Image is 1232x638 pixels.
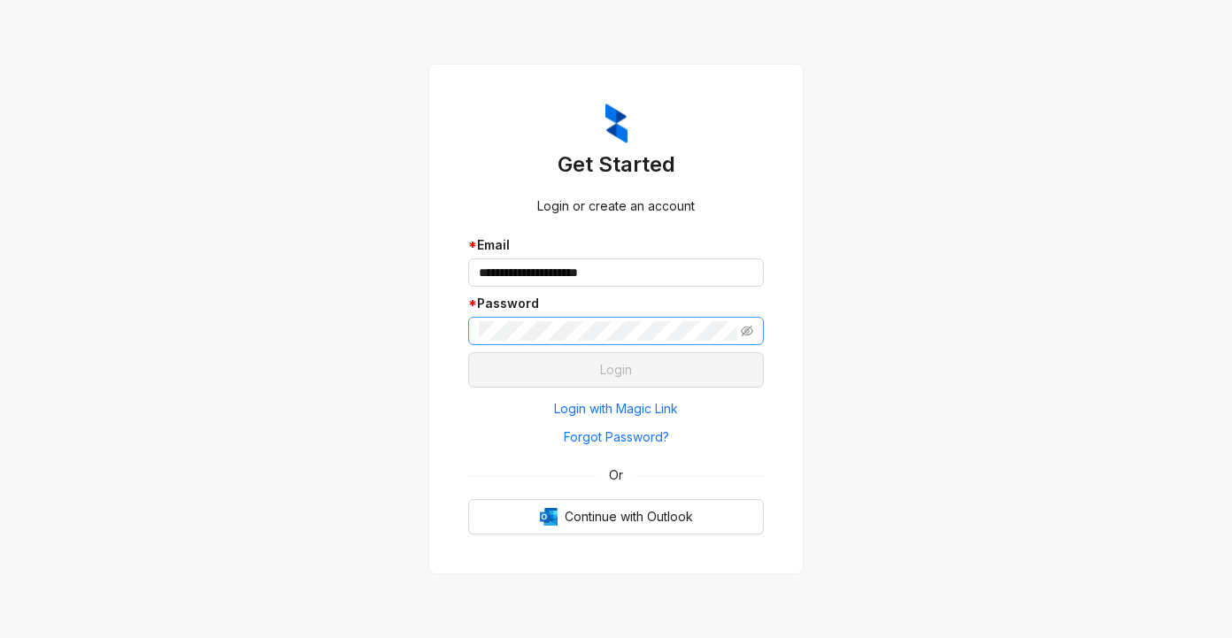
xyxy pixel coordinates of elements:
[468,499,764,534] button: OutlookContinue with Outlook
[741,325,753,337] span: eye-invisible
[468,235,764,255] div: Email
[540,508,558,526] img: Outlook
[565,507,693,527] span: Continue with Outlook
[564,427,669,447] span: Forgot Password?
[554,399,678,419] span: Login with Magic Link
[468,395,764,423] button: Login with Magic Link
[468,352,764,388] button: Login
[468,196,764,216] div: Login or create an account
[468,294,764,313] div: Password
[468,423,764,451] button: Forgot Password?
[605,104,628,144] img: ZumaIcon
[597,465,635,485] span: Or
[468,150,764,179] h3: Get Started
